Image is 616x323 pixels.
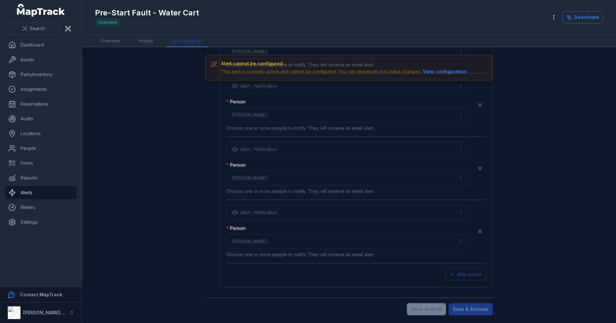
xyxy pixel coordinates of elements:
a: Overview [95,35,126,47]
a: People [5,142,77,155]
a: MapTrack [17,4,65,17]
a: Dashboard [5,39,77,51]
h1: Pre-Start Fault - Water Cart [95,8,199,18]
a: Parts/Inventory [5,68,77,81]
a: Meters [5,201,77,214]
button: View configuration [421,68,468,75]
a: Locations [5,127,77,140]
strong: [PERSON_NAME] Group [23,310,76,315]
a: Reservations [5,98,77,110]
a: Assignments [5,83,77,96]
a: Forms [5,157,77,170]
button: Search [8,22,59,35]
a: Configuration [166,35,208,47]
button: Deactivate [562,11,603,23]
a: History [133,35,158,47]
div: This alert is currently active and cannot be configured. You can deactivate it to make changes. [221,68,468,75]
a: Assets [5,53,77,66]
a: Alerts [5,186,77,199]
a: Settings [5,216,77,229]
a: Reports [5,171,77,184]
div: Activated [95,18,121,27]
strong: Contact MapTrack [20,292,62,297]
h3: Alert cannot be configured [221,60,468,67]
a: Audits [5,112,77,125]
span: Search [30,25,45,32]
